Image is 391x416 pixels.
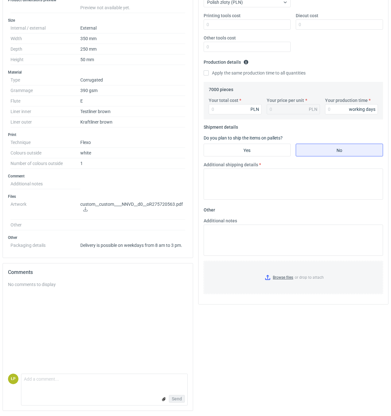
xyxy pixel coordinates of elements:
dt: Liner inner [11,106,80,117]
div: working days [349,106,375,112]
dt: Depth [11,44,80,54]
dt: Packaging details [11,240,80,248]
label: Other tools cost [204,35,236,41]
dt: Type [11,75,80,85]
div: PLN [309,106,317,112]
label: No [296,144,383,156]
legend: Other [204,205,215,212]
span: Send [172,397,182,401]
dd: E [80,96,185,106]
dt: Internal / external [11,23,80,33]
label: Printing tools cost [204,12,241,19]
dt: Flute [11,96,80,106]
input: 0 [296,19,383,30]
h3: Files [8,194,188,199]
dd: 350 mm [80,33,185,44]
dd: 1 [80,158,185,169]
span: Preview not available yet. [80,5,130,10]
dt: Liner outer [11,117,80,127]
legend: Shipment details [204,122,238,130]
label: Your price per unit [267,97,304,104]
input: 0 [204,42,291,52]
dt: Technique [11,137,80,148]
label: Yes [204,144,291,156]
div: PLN [250,106,259,112]
h3: Size [8,18,188,23]
dd: External [80,23,185,33]
dt: Artwork [11,199,80,220]
dt: Other [11,220,80,230]
dd: Delivery is possible on weekdays from 8 am to 3 pm. [80,240,185,248]
div: Łukasz Postawa [8,374,18,384]
dd: 50 mm [80,54,185,65]
h3: Print [8,132,188,137]
dt: Colours outside [11,148,80,158]
button: Send [169,395,185,403]
dt: Grammage [11,85,80,96]
dt: Height [11,54,80,65]
label: Additional notes [204,218,237,224]
label: Your total cost [209,97,238,104]
label: Diecut cost [296,12,318,19]
dt: Additional notes [11,179,80,189]
dd: 250 mm [80,44,185,54]
label: Your production time [325,97,368,104]
h3: Material [8,70,188,75]
label: or drop to attach [204,261,383,294]
h2: Comments [8,269,188,276]
dd: Corrugated [80,75,185,85]
figcaption: ŁP [8,374,18,384]
dt: Number of colours outside [11,158,80,169]
dd: white [80,148,185,158]
input: 0 [325,104,378,114]
dd: Testliner brown [80,106,185,117]
dd: Kraftliner brown [80,117,185,127]
input: 0 [204,19,291,30]
legend: Production details [204,57,249,65]
label: Apply the same production time to all quantities [204,70,306,76]
input: 0 [209,104,262,114]
div: No comments to display [8,281,188,288]
dd: Flexo [80,137,185,148]
dt: Width [11,33,80,44]
p: custom__custom____NNVD__d0__oR275720563.pdf [80,202,185,212]
legend: 7000 pieces [209,84,233,92]
h3: Other [8,235,188,240]
label: Do you plan to ship the items on pallets? [204,135,283,140]
dd: 390 gsm [80,85,185,96]
label: Additional shipping details [204,161,258,168]
h3: Comment [8,174,188,179]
